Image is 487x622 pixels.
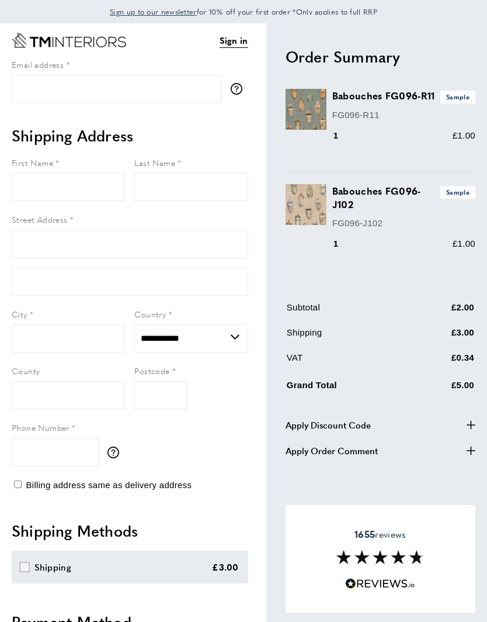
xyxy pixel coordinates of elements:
div: Shipping [34,560,71,574]
img: Babouches FG096-J102 [286,184,326,225]
td: £2.00 [416,300,474,323]
span: reviews [354,528,406,540]
a: Sign in [220,33,248,48]
td: Shipping [287,326,415,348]
h3: Babouches FG096-R11 [332,89,475,103]
span: Sample [440,186,475,198]
button: More information [107,447,125,458]
a: Sign up to our newsletter [110,6,197,18]
div: 1 [332,129,355,143]
span: Country [134,308,166,320]
h2: Order Summary [286,46,475,67]
img: Reviews section [336,550,424,564]
span: Apply Order Comment [286,444,378,458]
span: Street Address [12,213,68,225]
img: Babouches FG096-R11 [286,89,326,130]
td: £0.34 [416,351,474,374]
span: Apply Discount Code [286,418,371,432]
span: First Name [12,157,53,168]
input: Billing address same as delivery address [14,481,22,488]
span: £1.00 [453,130,475,140]
td: Grand Total [287,376,415,401]
p: FG096-R11 [332,108,475,122]
span: for 10% off your first order *Only applies to full RRP [110,6,377,17]
span: Postcode [134,365,169,376]
td: £5.00 [416,376,474,401]
img: Reviews.io 5 stars [345,578,415,589]
td: Subtotal [287,300,415,323]
span: Last Name [134,157,175,168]
h3: Babouches FG096-J102 [332,184,475,211]
span: Phone Number [12,421,69,433]
p: FG096-J102 [332,216,475,230]
div: 1 [332,237,355,251]
span: Sample [440,91,475,103]
span: County [12,365,40,376]
strong: 1655 [354,527,375,541]
div: £3.00 [212,560,239,574]
h2: Shipping Address [12,125,248,146]
td: VAT [287,351,415,374]
span: Billing address same as delivery address [26,480,192,490]
span: Email address [12,58,64,70]
button: More information [231,83,248,95]
span: £1.00 [453,239,475,248]
h2: Shipping Methods [12,520,248,541]
span: Sign up to our newsletter [110,6,197,17]
span: City [12,308,27,320]
td: £3.00 [416,326,474,348]
a: Go to Home page [12,33,126,48]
